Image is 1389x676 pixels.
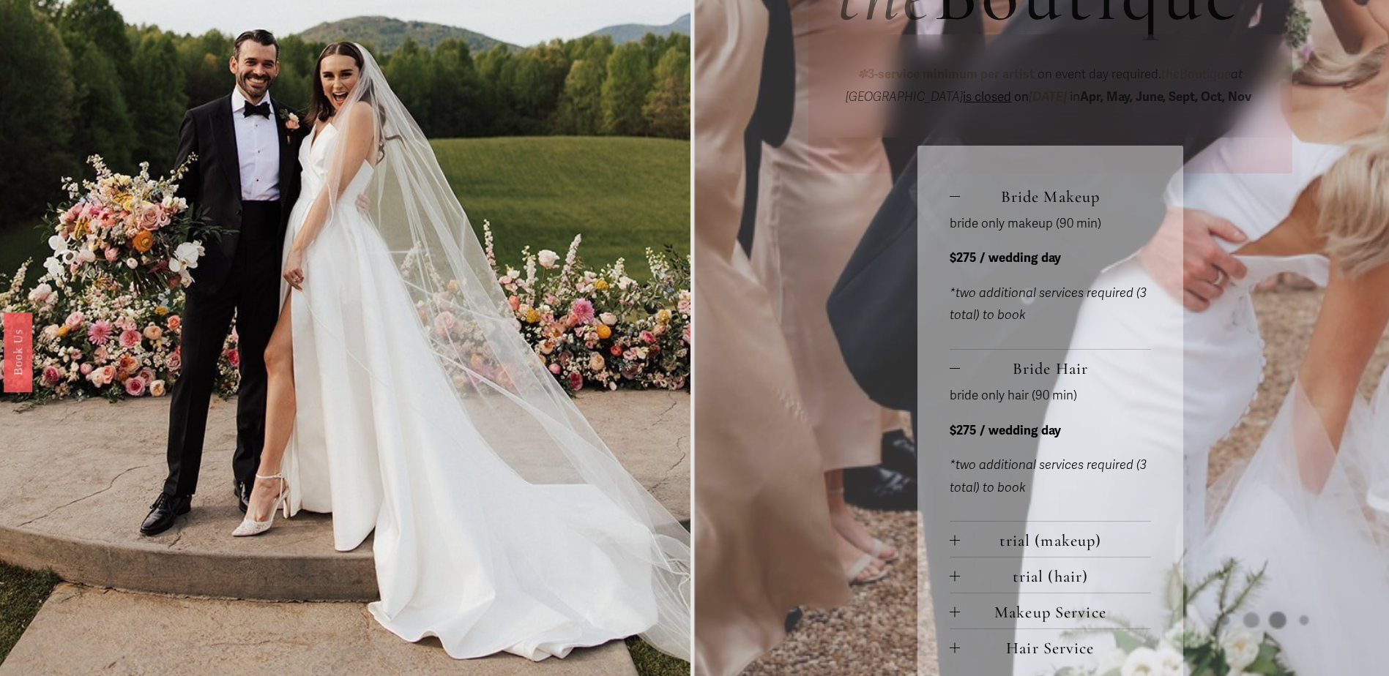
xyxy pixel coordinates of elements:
em: *two additional services required (3 total) to book [950,457,1147,495]
span: is closed [963,89,1011,105]
div: Bride Makeup [950,213,1152,349]
button: Hair Service [950,629,1152,664]
span: Bride Makeup [960,187,1152,206]
strong: 3-service minimum per artist [868,67,1035,82]
span: trial (makeup) [960,530,1152,550]
p: on [837,64,1263,108]
em: [DATE] [1029,89,1067,105]
em: at [GEOGRAPHIC_DATA] [846,67,1245,105]
em: *two additional services required (3 total) to book [950,285,1147,323]
strong: $275 / wedding day [950,423,1061,438]
span: Boutique [1161,67,1231,82]
p: bride only hair (90 min) [950,385,1152,408]
button: Makeup Service [950,593,1152,628]
span: trial (hair) [960,566,1152,586]
em: the [1161,67,1180,82]
button: trial (hair) [950,557,1152,593]
button: Bride Hair [950,350,1152,385]
span: on event day required. [1035,67,1161,82]
span: Makeup Service [960,602,1152,622]
button: trial (makeup) [950,522,1152,557]
span: Hair Service [960,638,1152,658]
span: in [1067,89,1254,105]
strong: Apr, May, June, Sept, Oct, Nov [1080,89,1251,105]
strong: $275 / wedding day [950,250,1061,266]
a: Book Us [4,312,32,392]
div: Bride Hair [950,385,1152,521]
em: ✽ [857,67,868,82]
p: bride only makeup (90 min) [950,213,1152,236]
span: Bride Hair [960,358,1152,378]
button: Bride Makeup [950,178,1152,213]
